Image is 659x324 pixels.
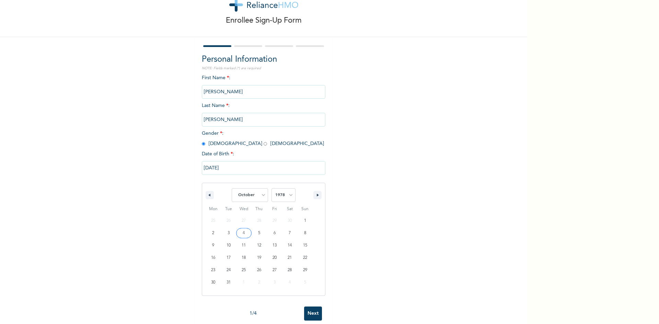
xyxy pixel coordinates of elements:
span: 29 [303,264,307,276]
span: Last Name : [202,103,325,122]
p: Enrollee Sign-Up Form [226,15,302,26]
span: Sun [297,204,313,215]
span: Mon [206,204,221,215]
span: 30 [211,276,215,289]
span: 14 [288,239,292,252]
button: 23 [206,264,221,276]
span: 6 [274,227,276,239]
span: 20 [273,252,277,264]
button: 11 [236,239,252,252]
button: 4 [236,227,252,239]
button: 20 [267,252,282,264]
button: 8 [297,227,313,239]
span: 9 [212,239,214,252]
span: 22 [303,252,307,264]
button: 26 [252,264,267,276]
button: 31 [221,276,236,289]
button: 27 [267,264,282,276]
button: 17 [221,252,236,264]
span: 21 [288,252,292,264]
p: NOTE: Fields marked (*) are required [202,66,325,71]
button: 10 [221,239,236,252]
span: 17 [227,252,231,264]
span: 25 [242,264,246,276]
span: Fri [267,204,282,215]
button: 25 [236,264,252,276]
button: 28 [282,264,298,276]
button: 2 [206,227,221,239]
button: 6 [267,227,282,239]
span: Wed [236,204,252,215]
button: 19 [252,252,267,264]
span: 12 [257,239,261,252]
button: 21 [282,252,298,264]
button: 15 [297,239,313,252]
h2: Personal Information [202,53,325,66]
span: Thu [252,204,267,215]
span: 31 [227,276,231,289]
span: 15 [303,239,307,252]
button: 12 [252,239,267,252]
span: Sat [282,204,298,215]
button: 1 [297,215,313,227]
span: First Name : [202,75,325,94]
button: 24 [221,264,236,276]
span: 4 [243,227,245,239]
span: 8 [304,227,306,239]
span: 2 [212,227,214,239]
span: 19 [257,252,261,264]
span: 7 [289,227,291,239]
input: DD-MM-YYYY [202,161,325,175]
span: Tue [221,204,236,215]
span: 23 [211,264,215,276]
input: Enter your first name [202,85,325,99]
span: 24 [227,264,231,276]
span: 18 [242,252,246,264]
span: Gender : [DEMOGRAPHIC_DATA] [DEMOGRAPHIC_DATA] [202,131,324,146]
span: 3 [228,227,230,239]
input: Next [304,307,322,321]
button: 29 [297,264,313,276]
span: 16 [211,252,215,264]
button: 9 [206,239,221,252]
button: 14 [282,239,298,252]
button: 18 [236,252,252,264]
span: 1 [304,215,306,227]
button: 16 [206,252,221,264]
button: 30 [206,276,221,289]
span: Date of Birth : [202,151,234,158]
button: 13 [267,239,282,252]
div: 1 / 4 [202,310,304,317]
span: 13 [273,239,277,252]
span: 5 [258,227,260,239]
span: 10 [227,239,231,252]
span: 28 [288,264,292,276]
button: 3 [221,227,236,239]
input: Enter your last name [202,113,325,127]
span: 27 [273,264,277,276]
button: 5 [252,227,267,239]
button: 7 [282,227,298,239]
span: 11 [242,239,246,252]
button: 22 [297,252,313,264]
span: 26 [257,264,261,276]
